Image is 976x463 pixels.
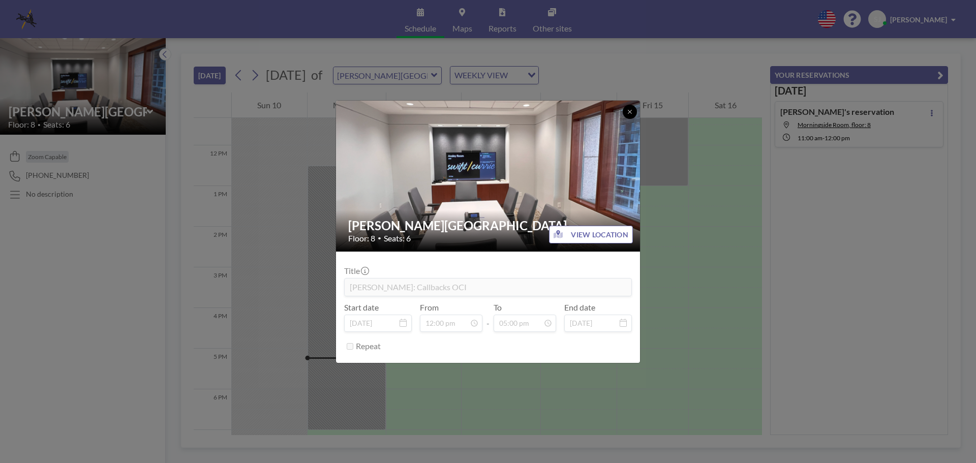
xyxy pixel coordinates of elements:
h2: [PERSON_NAME][GEOGRAPHIC_DATA] [348,218,629,233]
span: Floor: 8 [348,233,375,243]
label: End date [564,302,595,313]
label: Start date [344,302,379,313]
span: Seats: 6 [384,233,411,243]
button: VIEW LOCATION [549,226,633,243]
img: 537.png [336,61,641,290]
span: - [486,306,490,328]
label: Repeat [356,341,381,351]
span: • [378,234,381,242]
label: From [420,302,439,313]
label: To [494,302,502,313]
input: (No title) [345,279,631,296]
label: Title [344,266,368,276]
